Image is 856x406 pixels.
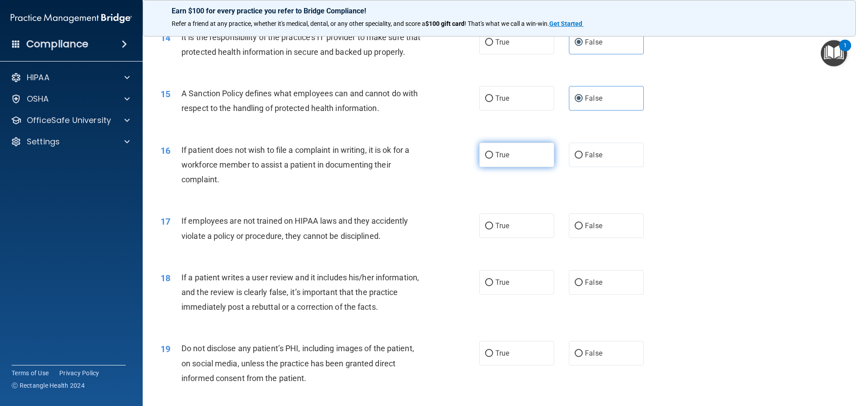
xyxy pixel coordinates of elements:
input: True [485,95,493,102]
span: 16 [160,145,170,156]
a: HIPAA [11,72,130,83]
span: False [585,278,602,287]
p: Settings [27,136,60,147]
input: False [575,223,583,230]
span: True [495,151,509,159]
p: OSHA [27,94,49,104]
span: 15 [160,89,170,99]
span: 18 [160,273,170,283]
a: Terms of Use [12,369,49,377]
input: True [485,223,493,230]
strong: $100 gift card [425,20,465,27]
span: False [585,349,602,357]
input: False [575,152,583,159]
a: Get Started [549,20,584,27]
span: A Sanction Policy defines what employees can and cannot do with respect to the handling of protec... [181,89,418,113]
span: 17 [160,216,170,227]
span: False [585,94,602,103]
span: True [495,38,509,46]
p: Earn $100 for every practice you refer to Bridge Compliance! [172,7,827,15]
span: If a patient writes a user review and it includes his/her information, and the review is clearly ... [181,273,419,312]
span: ! That's what we call a win-win. [465,20,549,27]
span: True [495,278,509,287]
span: False [585,221,602,230]
span: Do not disclose any patient’s PHI, including images of the patient, on social media, unless the p... [181,344,414,382]
span: Refer a friend at any practice, whether it's medical, dental, or any other speciality, and score a [172,20,425,27]
input: True [485,350,493,357]
span: True [495,349,509,357]
span: False [585,38,602,46]
button: Open Resource Center, 1 new notification [821,40,847,66]
input: True [485,39,493,46]
span: True [495,221,509,230]
a: Privacy Policy [59,369,99,377]
span: True [495,94,509,103]
input: False [575,39,583,46]
input: False [575,279,583,286]
input: False [575,95,583,102]
a: OfficeSafe University [11,115,130,126]
p: HIPAA [27,72,49,83]
span: If employees are not trained on HIPAA laws and they accidently violate a policy or procedure, the... [181,216,408,240]
span: Ⓒ Rectangle Health 2024 [12,381,85,390]
h4: Compliance [26,38,88,50]
p: OfficeSafe University [27,115,111,126]
img: PMB logo [11,9,132,27]
span: If patient does not wish to file a complaint in writing, it is ok for a workforce member to assis... [181,145,409,184]
input: True [485,279,493,286]
a: Settings [11,136,130,147]
strong: Get Started [549,20,582,27]
span: 19 [160,344,170,354]
a: OSHA [11,94,130,104]
input: True [485,152,493,159]
span: 14 [160,33,170,43]
span: False [585,151,602,159]
div: 1 [844,45,847,57]
input: False [575,350,583,357]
